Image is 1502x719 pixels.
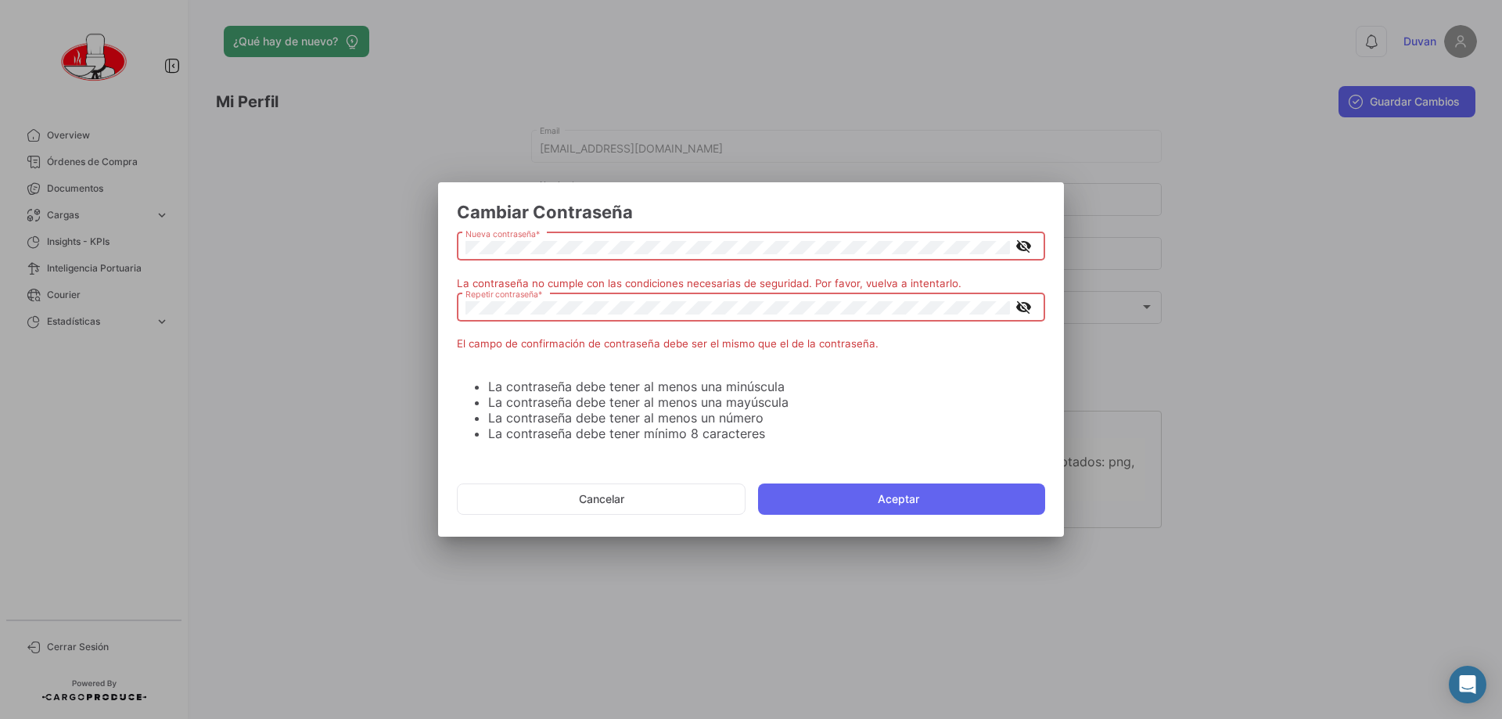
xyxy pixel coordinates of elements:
li: La contraseña debe tener al menos una minúscula [488,379,1045,394]
li: La contraseña debe tener mínimo 8 caracteres [488,426,1045,441]
mat-icon: visibility_off [1014,297,1033,317]
div: Abrir Intercom Messenger [1449,666,1486,703]
button: Cancelar [457,484,746,515]
button: Aceptar [758,484,1045,515]
h2: Cambiar Contraseña [457,201,1045,223]
li: La contraseña debe tener al menos una mayúscula [488,394,1045,410]
li: La contraseña debe tener al menos un número [488,410,1045,426]
mat-icon: visibility_off [1014,236,1033,256]
small: La contraseña no cumple con las condiciones necesarias de seguridad. Por favor, vuelva a intentarlo. [457,277,961,289]
small: El campo de confirmación de contraseña debe ser el mismo que el de la contraseña. [457,337,879,350]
